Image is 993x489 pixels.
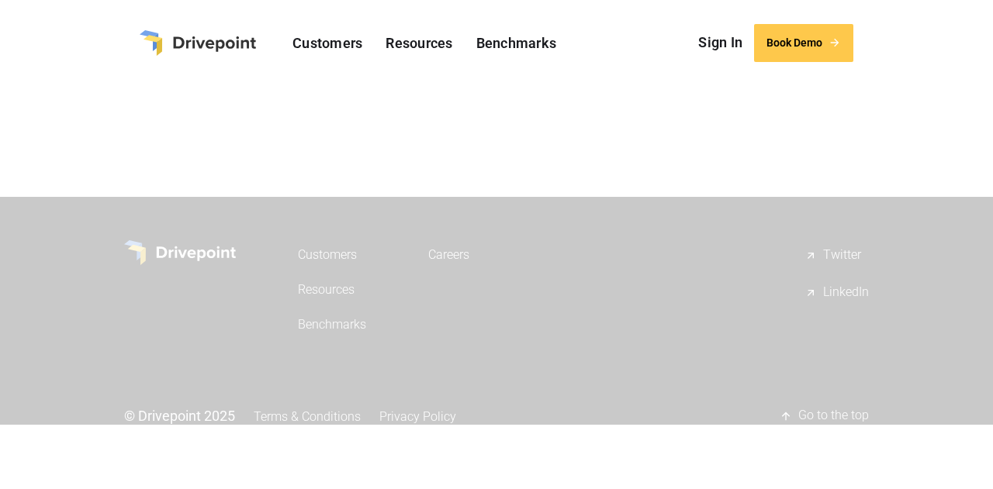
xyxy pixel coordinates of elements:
[804,277,869,308] a: LinkedIn
[124,406,235,425] div: © Drivepoint 2025
[140,30,256,56] a: home
[379,401,456,430] a: Privacy Policy
[754,24,853,62] a: Book Demo
[780,401,869,432] a: Go to the top
[823,246,861,265] div: Twitter
[378,31,460,55] a: Resources
[298,240,366,269] a: Customers
[804,240,869,271] a: Twitter
[690,31,750,54] a: Sign In
[298,275,366,304] a: Resources
[298,310,366,339] a: Benchmarks
[469,31,565,55] a: Benchmarks
[254,401,361,430] a: Terms & Conditions
[766,36,822,50] div: Book Demo
[428,240,469,269] a: Careers
[823,284,869,302] div: LinkedIn
[798,407,869,425] div: Go to the top
[285,31,370,55] a: Customers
